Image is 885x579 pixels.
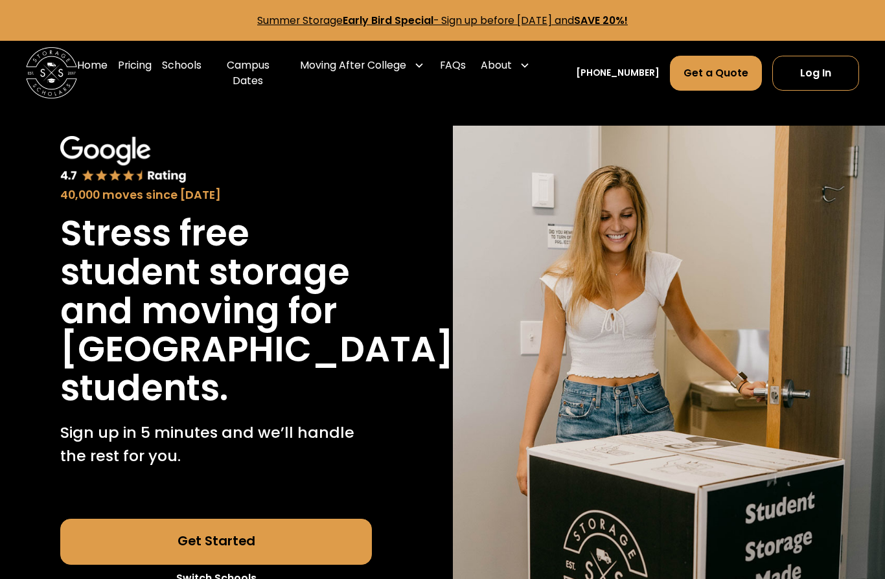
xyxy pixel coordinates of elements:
[77,47,108,98] a: Home
[576,66,660,80] a: [PHONE_NUMBER]
[60,519,371,565] a: Get Started
[211,47,284,98] a: Campus Dates
[670,56,762,90] a: Get a Quote
[118,47,152,98] a: Pricing
[26,47,77,98] a: home
[440,47,466,98] a: FAQs
[26,47,77,98] img: Storage Scholars main logo
[162,47,201,98] a: Schools
[60,421,371,467] p: Sign up in 5 minutes and we’ll handle the rest for you.
[295,47,430,83] div: Moving After College
[60,187,371,204] div: 40,000 moves since [DATE]
[300,58,406,73] div: Moving After College
[257,13,628,28] a: Summer StorageEarly Bird Special- Sign up before [DATE] andSAVE 20%!
[60,136,186,184] img: Google 4.7 star rating
[574,13,628,28] strong: SAVE 20%!
[476,47,535,83] div: About
[60,369,228,408] h1: students.
[343,13,433,28] strong: Early Bird Special
[772,56,860,90] a: Log In
[481,58,512,73] div: About
[60,214,371,331] h1: Stress free student storage and moving for
[60,330,454,369] h1: [GEOGRAPHIC_DATA]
